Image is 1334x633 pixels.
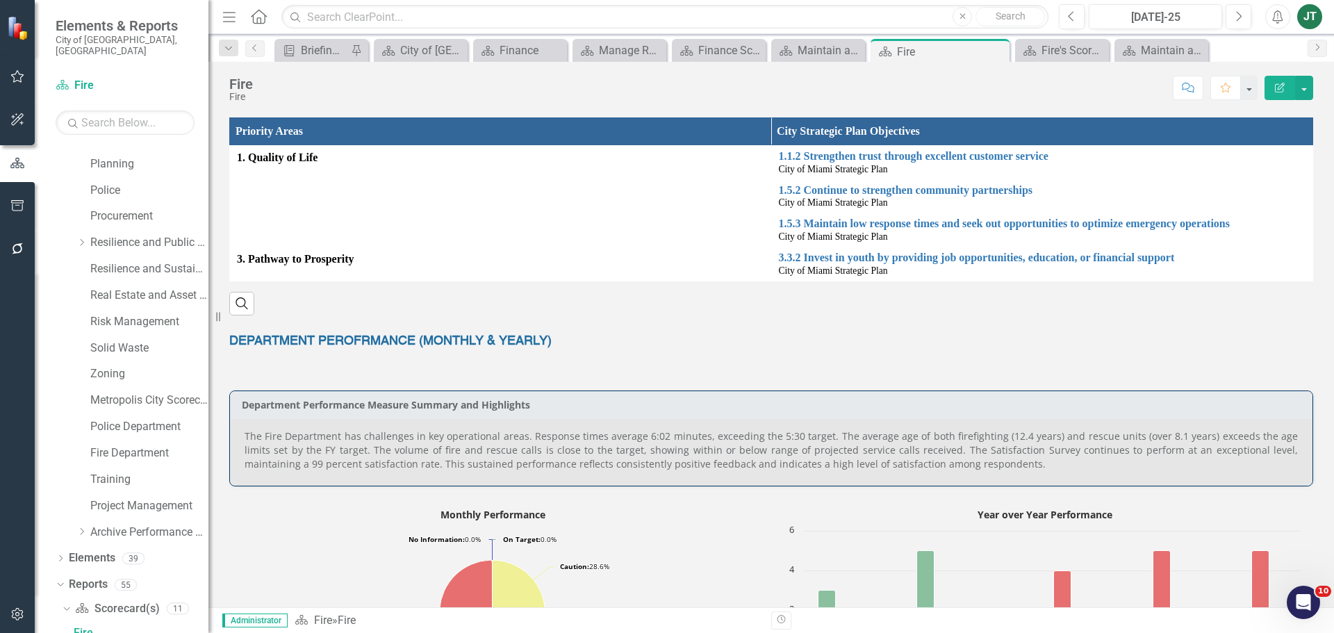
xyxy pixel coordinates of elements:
a: Risk Management [90,314,208,330]
a: Reports [69,577,108,593]
tspan: Caution: [560,561,589,571]
button: [DATE]-25 [1089,4,1222,29]
div: 55 [115,579,137,591]
div: City of [GEOGRAPHIC_DATA] [400,42,464,59]
strong: DEPARTMENT PEROFRMANCE (MONTHLY & YEARLY) [229,335,552,347]
a: Fire [314,614,332,627]
a: Briefing Books [278,42,347,59]
text: 6 [789,523,794,536]
a: Fire's Scorecard Evaluation and Recommendations [1019,42,1105,59]
span: 3. Pathway to Prosperity [237,252,764,268]
button: JT [1297,4,1322,29]
text: Monthly Performance [440,508,545,521]
span: 10 [1315,586,1331,597]
text: Year over Year Performance [978,508,1112,521]
div: Briefing Books [301,42,347,59]
a: Procurement [90,208,208,224]
span: City of Miami Strategic Plan [779,197,888,208]
div: Fire [897,43,1006,60]
div: Fire [338,614,356,627]
a: 1.5.3 Maintain low response times and seek out opportunities to optimize emergency operations [779,217,1306,230]
a: Training [90,472,208,488]
h3: Department Performance Measure Summary and Highlights [242,400,1306,410]
span: Administrator [222,614,288,627]
div: Finance Scorecard Evaluation and Recommendations [698,42,762,59]
text: 0.0% [503,534,557,544]
a: Resilience and Public Works [90,235,208,251]
a: Zoning [90,366,208,382]
div: Fire [229,92,253,102]
tspan: On Target: [503,534,541,544]
p: The Fire Department has challenges in key operational areas. Response times average 6:02 minutes,... [245,429,1298,471]
td: Double-Click to Edit [230,247,772,281]
div: Manage Reports [599,42,663,59]
text: 0.0% [409,534,481,544]
path: Caution, 2. [492,560,545,624]
a: Fire Department [90,445,208,461]
a: Archive Performance Reports Data [90,525,208,541]
button: Search [975,7,1045,26]
div: Finance [500,42,563,59]
a: City of [GEOGRAPHIC_DATA] [377,42,464,59]
a: Planning [90,156,208,172]
iframe: Intercom live chat [1287,586,1320,619]
tspan: No Information: [409,534,465,544]
a: Finance Scorecard Evaluation and Recommendations [675,42,762,59]
div: Fire's Scorecard Evaluation and Recommendations [1041,42,1105,59]
a: 1.1.2 Strengthen trust through excellent customer service [779,150,1306,163]
td: Double-Click to Edit Right Click for Context Menu [771,179,1313,213]
input: Search Below... [56,110,195,135]
a: Resilience and Sustainability [90,261,208,277]
a: Elements [69,550,115,566]
div: 39 [122,552,145,564]
div: 11 [167,603,189,615]
span: Search [996,10,1026,22]
a: Maintain a high-tier bond rating.....(i) Strategy / Milestone Evaluation and Recommendations Report [775,42,862,59]
div: Fire [229,76,253,92]
a: Fire [56,78,195,94]
a: Maintain a continuous focus on modernizing and....(v) Strategy / Milestone Evaluation and Recomme... [1118,42,1205,59]
span: Elements & Reports [56,17,195,34]
a: 1.5.2 Continue to strengthen community partnerships [779,184,1306,197]
a: Project Management [90,498,208,514]
text: 28.6% [560,561,609,571]
text: 2 [789,602,794,615]
small: City of [GEOGRAPHIC_DATA], [GEOGRAPHIC_DATA] [56,34,195,57]
div: » [295,613,761,629]
span: City of Miami Strategic Plan [779,164,888,174]
a: Manage Reports [576,42,663,59]
input: Search ClearPoint... [281,5,1048,29]
a: Police [90,183,208,199]
span: City of Miami Strategic Plan [779,265,888,276]
text: 4 [789,563,795,575]
td: Double-Click to Edit [230,146,772,247]
img: ClearPoint Strategy [7,16,31,40]
a: Police Department [90,419,208,435]
a: Scorecard(s) [75,601,159,617]
a: Finance [477,42,563,59]
div: [DATE]-25 [1094,9,1217,26]
a: Metropolis City Scorecard [90,393,208,409]
a: 3.3.2 Invest in youth by providing job opportunities, education, or financial support [779,252,1306,264]
a: Solid Waste [90,340,208,356]
a: Real Estate and Asset Management [90,288,208,304]
div: Maintain a high-tier bond rating.....(i) Strategy / Milestone Evaluation and Recommendations Report [798,42,862,59]
span: 1. Quality of Life [237,150,764,166]
div: Maintain a continuous focus on modernizing and....(v) Strategy / Milestone Evaluation and Recomme... [1141,42,1205,59]
span: City of Miami Strategic Plan [779,231,888,242]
